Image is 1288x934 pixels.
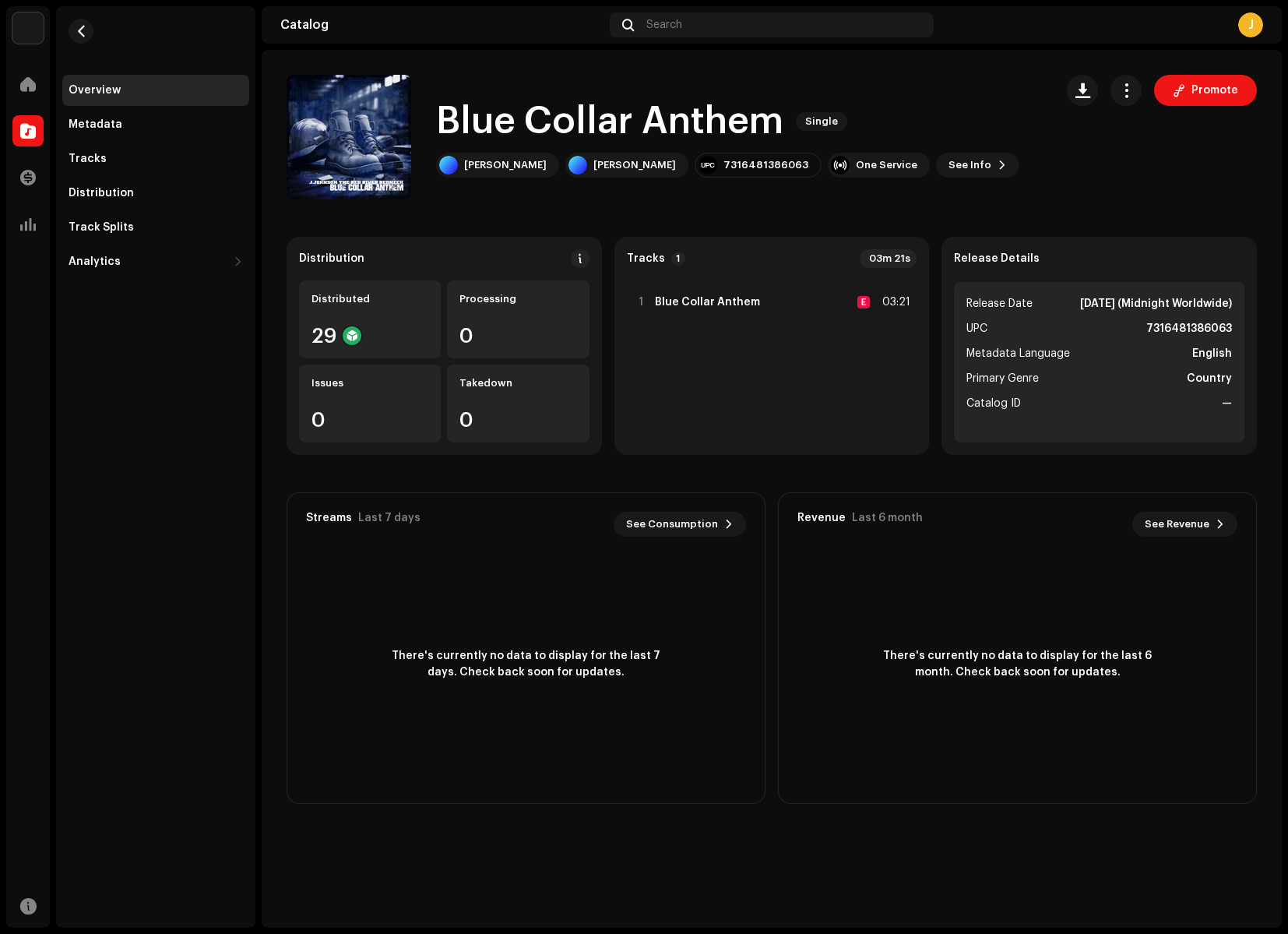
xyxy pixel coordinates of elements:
[936,153,1019,178] button: See Info
[966,344,1070,363] span: Metadata Language
[386,648,667,681] span: There's currently no data to display for the last 7 days. Check back soon for updates.
[627,252,665,265] strong: Tracks
[966,369,1039,388] span: Primary Genre
[69,118,122,131] div: Metadata
[1132,512,1237,537] button: See Revenue
[948,150,991,181] span: See Info
[1080,294,1232,313] strong: [DATE] (Midnight Worldwide)
[1154,75,1257,106] button: Promote
[1187,369,1232,388] strong: Country
[1145,509,1209,540] span: See Revenue
[299,252,364,265] div: Distribution
[459,293,576,305] div: Processing
[1238,12,1263,37] div: J
[655,296,760,308] strong: Blue Collar Anthem
[646,19,682,31] span: Search
[954,252,1040,265] strong: Release Details
[1222,394,1232,413] strong: —
[856,159,917,171] div: One Service
[436,97,783,146] h1: Blue Collar Anthem
[1192,344,1232,363] strong: English
[671,252,685,266] p-badge: 1
[62,109,249,140] re-m-nav-item: Metadata
[280,19,604,31] div: Catalog
[614,512,746,537] button: See Consumption
[311,377,428,389] div: Issues
[593,159,676,171] div: [PERSON_NAME]
[966,394,1021,413] span: Catalog ID
[69,153,107,165] div: Tracks
[69,84,121,97] div: Overview
[797,512,846,524] div: Revenue
[311,293,428,305] div: Distributed
[459,377,576,389] div: Takedown
[878,648,1158,681] span: There's currently no data to display for the last 6 month. Check back soon for updates.
[860,249,917,268] div: 03m 21s
[796,112,847,131] span: Single
[62,178,249,209] re-m-nav-item: Distribution
[69,256,121,268] div: Analytics
[62,212,249,243] re-m-nav-item: Track Splits
[62,143,249,174] re-m-nav-item: Tracks
[1191,75,1238,106] span: Promote
[62,75,249,106] re-m-nav-item: Overview
[852,512,923,524] div: Last 6 month
[306,512,352,524] div: Streams
[966,319,987,338] span: UPC
[857,296,870,308] div: E
[1146,319,1232,338] strong: 7316481386063
[966,294,1033,313] span: Release Date
[464,159,547,171] div: [PERSON_NAME]
[626,509,718,540] span: See Consumption
[69,187,134,199] div: Distribution
[69,221,134,234] div: Track Splits
[876,293,910,312] div: 03:21
[358,512,421,524] div: Last 7 days
[62,246,249,277] re-m-nav-dropdown: Analytics
[723,159,808,171] div: 7316481386063
[12,12,44,44] img: acab2465-393a-471f-9647-fa4d43662784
